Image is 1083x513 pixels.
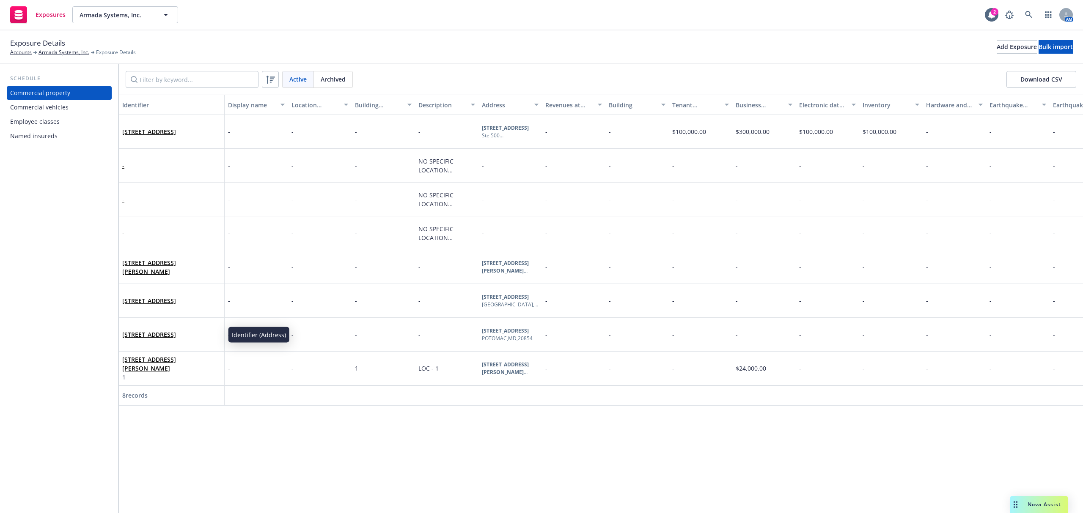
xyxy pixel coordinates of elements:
button: Tenant improvements [669,95,732,115]
span: - [609,297,611,305]
a: Exposures [7,3,69,27]
div: [GEOGRAPHIC_DATA] , TN , 37204 [482,301,539,308]
span: - [545,195,547,203]
span: - [990,195,992,203]
span: - [482,229,484,237]
a: [STREET_ADDRESS] [122,128,176,136]
span: - [990,161,992,169]
button: Display name [225,95,288,115]
b: [STREET_ADDRESS][PERSON_NAME] [482,259,529,274]
span: - [736,161,738,169]
a: - [122,195,124,204]
span: - [672,364,674,372]
span: - [672,161,674,169]
span: - [736,263,738,271]
span: - [863,229,865,237]
span: - [228,195,230,204]
button: Business personal property (BPP) [732,95,796,115]
button: Identifier [119,95,225,115]
div: Hardware and media replacement cost [926,101,973,109]
span: Exposure Details [96,49,136,56]
a: [STREET_ADDRESS] [122,330,176,338]
button: Building [605,95,669,115]
span: - [1053,229,1055,237]
a: Armada Systems, Inc. [38,49,89,56]
span: - [545,263,547,271]
span: - [609,161,611,169]
span: - [482,195,484,204]
span: - [545,229,547,237]
a: Switch app [1040,6,1057,23]
span: - [799,364,801,372]
button: Address [478,95,542,115]
span: NO SPECIFIC LOCATION IN STATE OF SC [418,157,462,183]
span: - [1053,364,1055,372]
span: - [863,330,865,338]
span: - [799,195,801,203]
span: [STREET_ADDRESS] [122,296,176,305]
span: - [863,364,865,372]
span: - [609,330,611,338]
b: [STREET_ADDRESS][PERSON_NAME] [482,361,529,376]
a: [STREET_ADDRESS] [122,297,176,305]
span: - [863,161,865,169]
span: 1 [122,373,221,382]
a: [STREET_ADDRESS][PERSON_NAME] [122,355,176,372]
button: Bulk import [1039,40,1073,54]
span: - [355,128,357,136]
span: $100,000.00 [672,128,706,136]
span: - [418,263,421,271]
div: Drag to move [1010,496,1021,513]
span: - [672,195,674,203]
input: Filter by keyword... [126,71,258,88]
span: - [1053,330,1055,338]
span: - [863,297,865,305]
span: Active [289,75,307,84]
span: Nova Assist [1028,501,1061,508]
span: - [609,263,611,271]
span: - [863,263,865,271]
span: Archived [321,75,346,84]
span: - [926,297,928,305]
span: - [799,229,801,237]
span: LOC - 1 [418,364,439,372]
span: NO SPECIFIC LOCATION IN STATE OF [GEOGRAPHIC_DATA] [418,191,472,235]
span: - [545,364,547,372]
span: $100,000.00 [799,128,833,136]
div: Display name [228,101,275,109]
span: - [355,263,357,271]
span: $100,000.00 [863,128,896,136]
div: Commercial vehicles [10,101,69,114]
span: - [291,161,294,169]
span: - [355,297,357,305]
div: Address [482,101,529,109]
span: - [799,330,801,338]
span: - [355,161,357,169]
b: [STREET_ADDRESS] [482,327,529,334]
span: [STREET_ADDRESS] [122,127,176,136]
button: Hardware and media replacement cost [923,95,986,115]
button: Electronic data processing equipment [796,95,859,115]
span: - [545,297,547,305]
span: - [291,229,294,237]
a: Employee classes [7,115,112,128]
span: - [228,229,230,237]
button: Location number [288,95,352,115]
span: Exposure Details [10,38,65,49]
span: - [1053,263,1055,271]
span: 1 [355,364,358,372]
span: $300,000.00 [736,128,770,136]
span: - [291,297,294,305]
span: - [609,195,611,203]
span: - [291,195,294,203]
div: 2 [991,8,998,16]
div: POTOMAC , MD , 20854 [482,335,533,342]
a: Report a Bug [1001,6,1018,23]
b: [STREET_ADDRESS] [482,124,529,131]
span: Armada Systems, Inc. [80,11,153,19]
a: [STREET_ADDRESS][PERSON_NAME] [122,259,176,276]
span: - [736,330,738,338]
span: - [799,297,801,305]
span: - [926,229,928,237]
